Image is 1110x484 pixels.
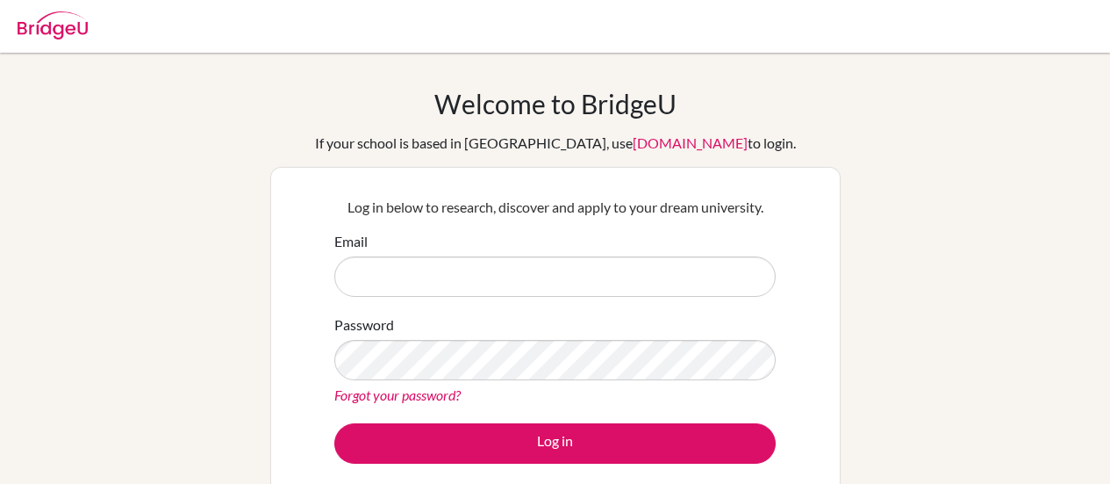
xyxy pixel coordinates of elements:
[334,423,776,464] button: Log in
[315,133,796,154] div: If your school is based in [GEOGRAPHIC_DATA], use to login.
[334,386,461,403] a: Forgot your password?
[434,88,677,119] h1: Welcome to BridgeU
[334,314,394,336] label: Password
[18,11,88,40] img: Bridge-U
[334,231,368,252] label: Email
[334,197,776,218] p: Log in below to research, discover and apply to your dream university.
[633,134,748,151] a: [DOMAIN_NAME]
